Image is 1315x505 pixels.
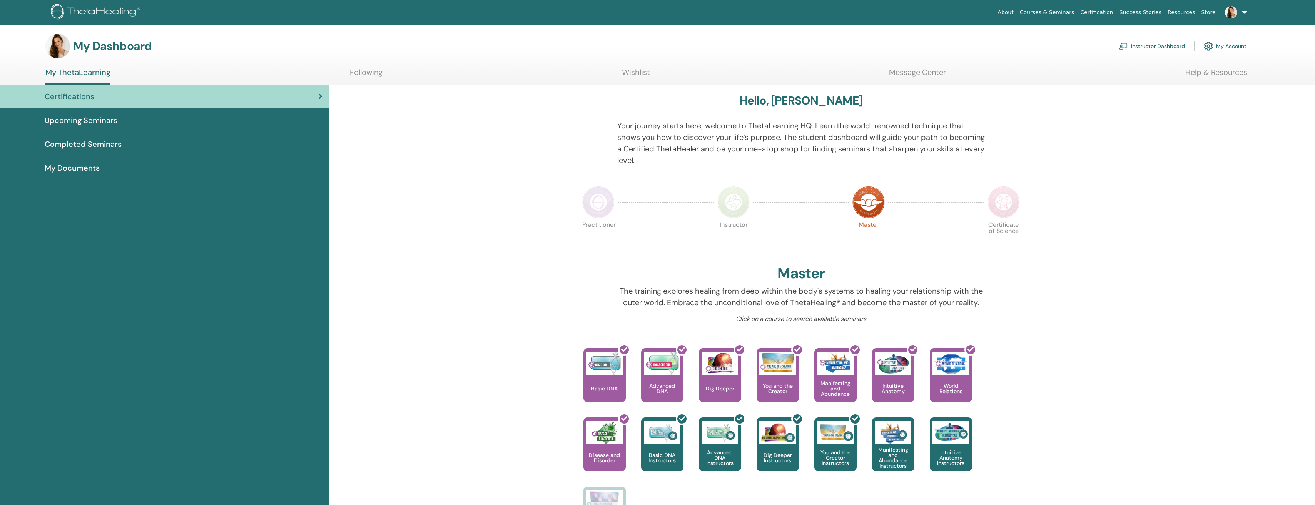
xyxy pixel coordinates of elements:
a: Following [350,68,383,83]
img: cog.svg [1204,40,1213,53]
p: Your journey starts here; welcome to ThetaLearning HQ. Learn the world-renowned technique that sh... [617,120,985,166]
p: Dig Deeper Instructors [757,452,799,463]
img: Instructor [717,186,750,218]
img: You and the Creator Instructors [817,421,854,444]
p: Manifesting and Abundance [814,380,857,397]
span: Certifications [45,91,94,102]
a: My Account [1204,38,1246,55]
a: Advanced DNA Instructors Advanced DNA Instructors [699,417,741,487]
a: You and the Creator Instructors You and the Creator Instructors [814,417,857,487]
img: Master [852,186,885,218]
a: Resources [1165,5,1198,20]
a: Message Center [889,68,946,83]
a: Manifesting and Abundance Instructors Manifesting and Abundance Instructors [872,417,914,487]
a: Dig Deeper Instructors Dig Deeper Instructors [757,417,799,487]
p: The training explores healing from deep within the body's systems to healing your relationship wi... [617,285,985,308]
a: Dig Deeper Dig Deeper [699,348,741,417]
a: Advanced DNA Advanced DNA [641,348,683,417]
span: Completed Seminars [45,138,122,150]
p: Advanced DNA [641,383,683,394]
p: You and the Creator Instructors [814,450,857,466]
img: Manifesting and Abundance [817,352,854,375]
img: Intuitive Anatomy Instructors [932,421,969,444]
p: You and the Creator [757,383,799,394]
img: chalkboard-teacher.svg [1119,43,1128,50]
p: Click on a course to search available seminars [617,314,985,324]
a: Intuitive Anatomy Intuitive Anatomy [872,348,914,417]
a: Basic DNA Instructors Basic DNA Instructors [641,417,683,487]
h3: Hello, [PERSON_NAME] [740,94,863,108]
a: About [994,5,1016,20]
p: Instructor [717,222,750,254]
img: Intuitive Anatomy [875,352,911,375]
img: Practitioner [582,186,615,218]
img: default.jpg [45,34,70,58]
a: Success Stories [1116,5,1165,20]
h2: Master [777,265,825,282]
p: Disease and Disorder [583,452,626,463]
p: Manifesting and Abundance Instructors [872,447,914,468]
img: Basic DNA Instructors [644,421,680,444]
a: Wishlist [622,68,650,83]
a: Intuitive Anatomy Instructors Intuitive Anatomy Instructors [930,417,972,487]
img: Basic DNA [586,352,623,375]
h3: My Dashboard [73,39,152,53]
p: Practitioner [582,222,615,254]
a: Store [1198,5,1219,20]
img: Disease and Disorder [586,421,623,444]
img: Advanced DNA Instructors [702,421,738,444]
p: Basic DNA Instructors [641,452,683,463]
p: Master [852,222,885,254]
a: Help & Resources [1185,68,1247,83]
a: Basic DNA Basic DNA [583,348,626,417]
p: Intuitive Anatomy [872,383,914,394]
p: Advanced DNA Instructors [699,450,741,466]
img: Dig Deeper Instructors [759,421,796,444]
a: Manifesting and Abundance Manifesting and Abundance [814,348,857,417]
a: My ThetaLearning [45,68,110,85]
span: My Documents [45,162,100,174]
p: World Relations [930,383,972,394]
img: Dig Deeper [702,352,738,375]
img: You and the Creator [759,352,796,373]
img: default.jpg [1225,6,1237,18]
span: Upcoming Seminars [45,115,117,126]
p: Dig Deeper [703,386,737,391]
p: Intuitive Anatomy Instructors [930,450,972,466]
a: World Relations World Relations [930,348,972,417]
a: Courses & Seminars [1017,5,1078,20]
a: Instructor Dashboard [1119,38,1185,55]
img: Certificate of Science [988,186,1020,218]
a: You and the Creator You and the Creator [757,348,799,417]
img: logo.png [51,4,143,21]
a: Disease and Disorder Disease and Disorder [583,417,626,487]
img: Manifesting and Abundance Instructors [875,421,911,444]
a: Certification [1077,5,1116,20]
img: World Relations [932,352,969,375]
p: Certificate of Science [988,222,1020,254]
img: Advanced DNA [644,352,680,375]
